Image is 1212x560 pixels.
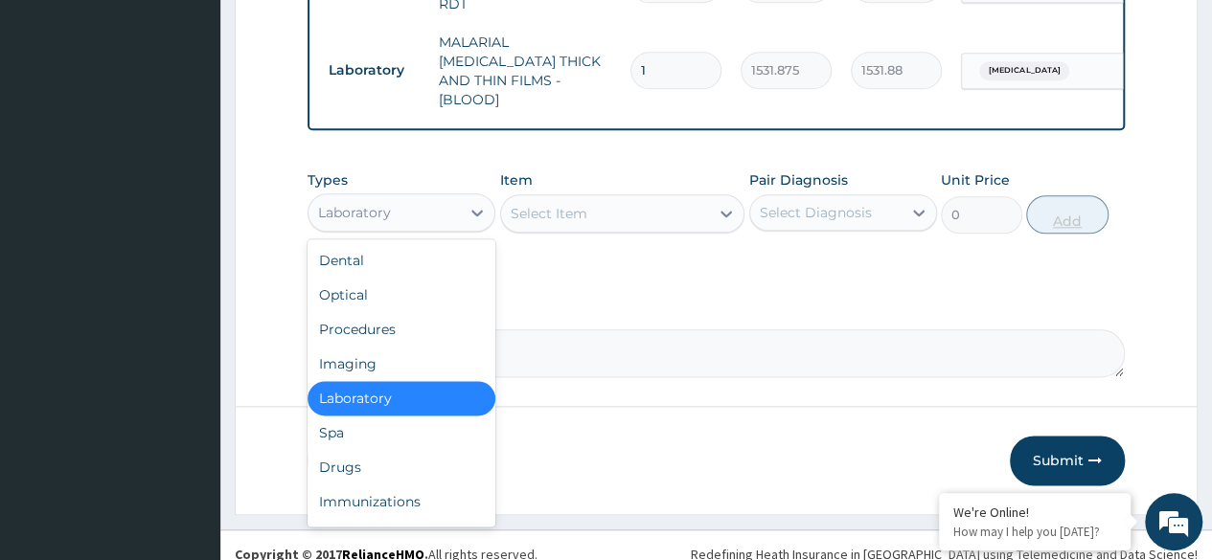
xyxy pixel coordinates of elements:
[100,107,322,132] div: Chat with us now
[308,172,348,189] label: Types
[953,524,1116,540] p: How may I help you today?
[10,364,365,431] textarea: Type your message and hit 'Enter'
[308,519,495,553] div: Others
[941,170,1010,190] label: Unit Price
[308,381,495,415] div: Laboratory
[319,53,429,88] td: Laboratory
[308,450,495,484] div: Drugs
[979,61,1069,80] span: [MEDICAL_DATA]
[1010,436,1125,485] button: Submit
[500,170,533,190] label: Item
[308,302,1125,319] label: Comment
[953,504,1116,521] div: We're Online!
[308,347,495,381] div: Imaging
[318,203,391,222] div: Laboratory
[308,243,495,278] div: Dental
[308,415,495,450] div: Spa
[308,278,495,312] div: Optical
[314,10,360,56] div: Minimize live chat window
[1026,195,1108,234] button: Add
[308,312,495,347] div: Procedures
[35,96,78,144] img: d_794563401_company_1708531726252_794563401
[749,170,848,190] label: Pair Diagnosis
[760,203,872,222] div: Select Diagnosis
[111,162,264,355] span: We're online!
[511,204,587,223] div: Select Item
[308,484,495,519] div: Immunizations
[429,23,621,119] td: MALARIAL [MEDICAL_DATA] THICK AND THIN FILMS - [BLOOD]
